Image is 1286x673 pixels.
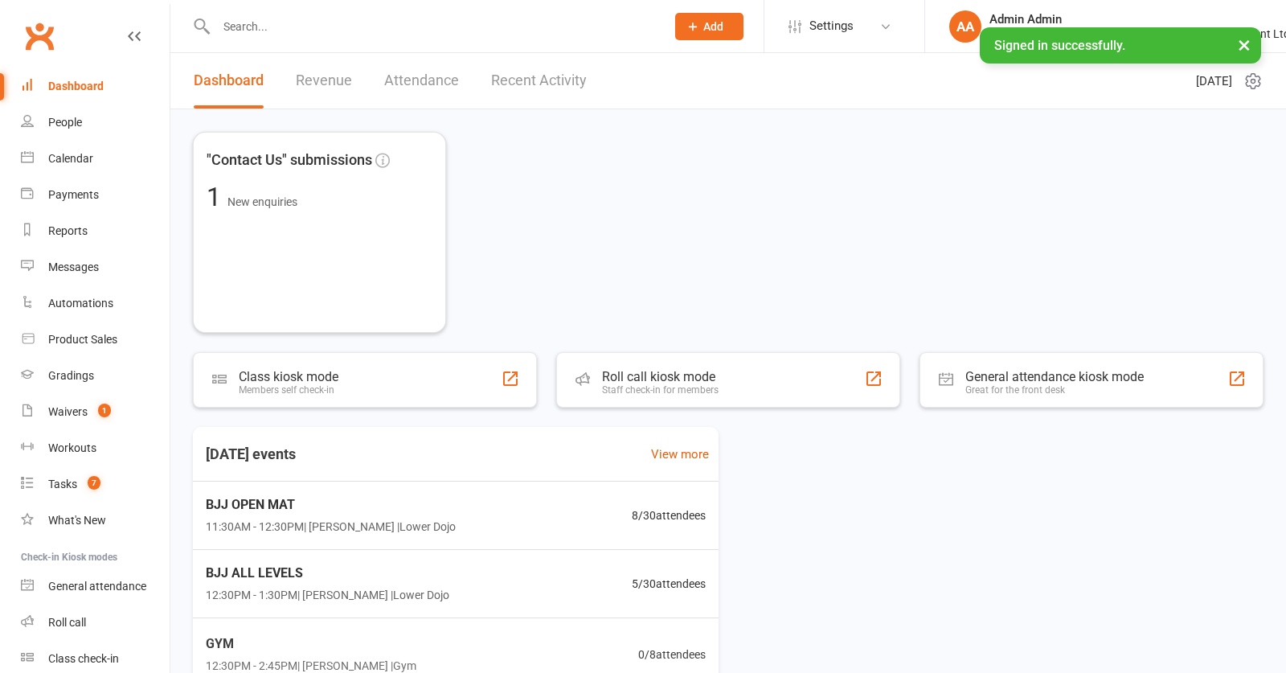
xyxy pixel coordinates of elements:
[48,652,119,665] div: Class check-in
[88,476,100,490] span: 7
[994,38,1125,53] span: Signed in successfully.
[632,575,706,593] span: 5 / 30 attendees
[809,8,854,44] span: Settings
[491,53,587,109] a: Recent Activity
[206,494,456,515] span: BJJ OPEN MAT
[1230,27,1259,62] button: ×
[48,80,104,92] div: Dashboard
[211,15,654,38] input: Search...
[239,369,338,384] div: Class kiosk mode
[21,605,170,641] a: Roll call
[48,224,88,237] div: Reports
[602,369,719,384] div: Roll call kiosk mode
[239,384,338,396] div: Members self check-in
[632,507,706,524] span: 8 / 30 attendees
[651,445,709,464] a: View more
[1196,72,1232,91] span: [DATE]
[48,116,82,129] div: People
[296,53,352,109] a: Revenue
[703,20,723,33] span: Add
[48,514,106,527] div: What's New
[206,518,456,536] span: 11:30AM - 12:30PM | [PERSON_NAME] | Lower Dojo
[48,369,94,382] div: Gradings
[206,563,449,584] span: BJJ ALL LEVELS
[21,503,170,539] a: What's New
[638,646,706,663] span: 0 / 8 attendees
[21,394,170,430] a: Waivers 1
[48,616,86,629] div: Roll call
[194,53,264,109] a: Dashboard
[21,466,170,503] a: Tasks 7
[602,384,719,396] div: Staff check-in for members
[21,249,170,285] a: Messages
[227,195,297,208] span: New enquiries
[19,16,59,56] a: Clubworx
[21,285,170,322] a: Automations
[48,441,96,454] div: Workouts
[48,297,113,310] div: Automations
[21,68,170,105] a: Dashboard
[206,634,416,655] span: GYM
[21,430,170,466] a: Workouts
[207,182,227,212] span: 1
[48,152,93,165] div: Calendar
[21,141,170,177] a: Calendar
[21,213,170,249] a: Reports
[193,440,309,469] h3: [DATE] events
[965,369,1144,384] div: General attendance kiosk mode
[965,384,1144,396] div: Great for the front desk
[206,586,449,604] span: 12:30PM - 1:30PM | [PERSON_NAME] | Lower Dojo
[21,568,170,605] a: General attendance kiosk mode
[675,13,743,40] button: Add
[21,358,170,394] a: Gradings
[949,10,981,43] div: AA
[48,333,117,346] div: Product Sales
[48,478,77,490] div: Tasks
[207,148,372,171] span: "Contact Us" submissions
[48,580,146,593] div: General attendance
[48,261,99,273] div: Messages
[384,53,459,109] a: Attendance
[48,405,88,418] div: Waivers
[48,188,99,201] div: Payments
[98,404,111,417] span: 1
[21,322,170,358] a: Product Sales
[21,177,170,213] a: Payments
[21,105,170,141] a: People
